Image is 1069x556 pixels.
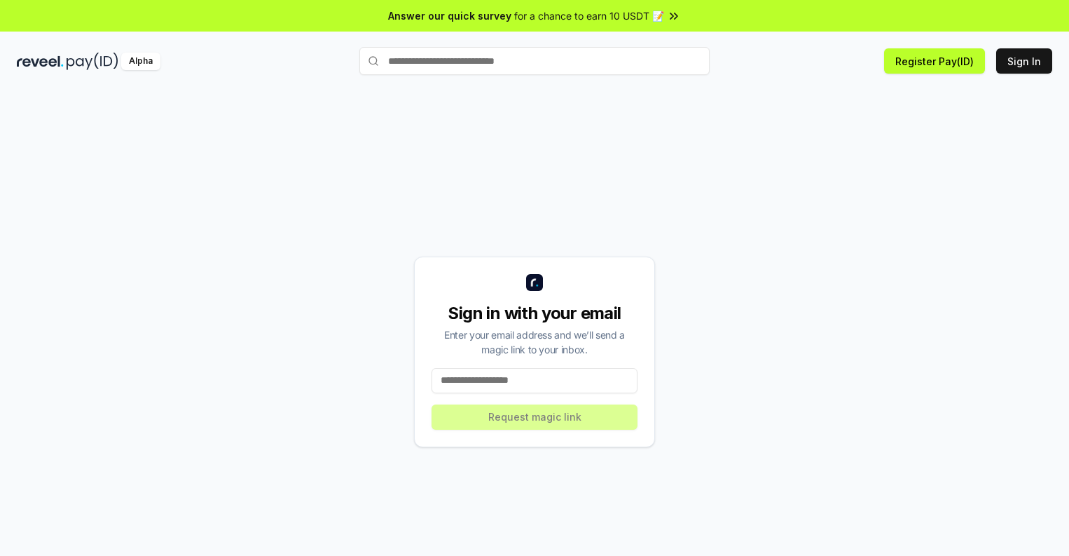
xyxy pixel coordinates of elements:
img: logo_small [526,274,543,291]
span: Answer our quick survey [388,8,511,23]
span: for a chance to earn 10 USDT 📝 [514,8,664,23]
div: Enter your email address and we’ll send a magic link to your inbox. [432,327,637,357]
button: Register Pay(ID) [884,48,985,74]
button: Sign In [996,48,1052,74]
img: pay_id [67,53,118,70]
div: Alpha [121,53,160,70]
img: reveel_dark [17,53,64,70]
div: Sign in with your email [432,302,637,325]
